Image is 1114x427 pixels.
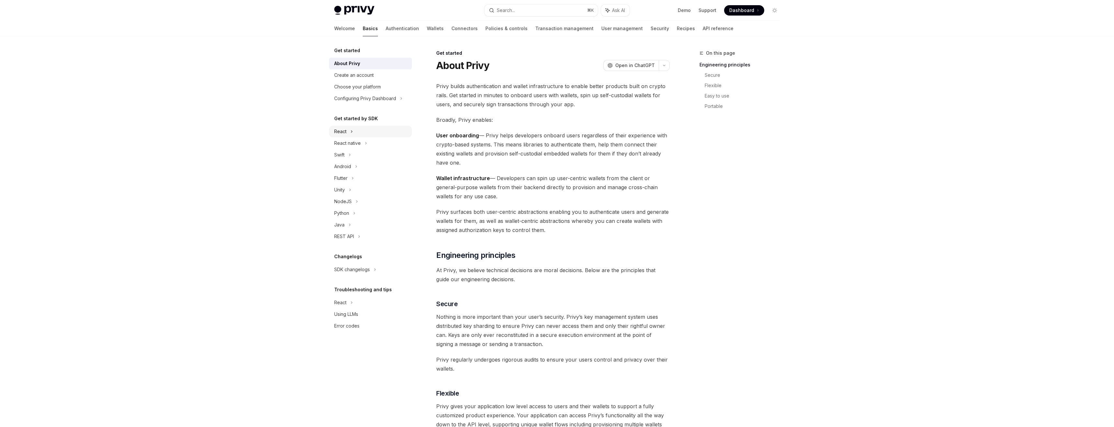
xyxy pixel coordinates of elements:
[334,266,370,273] div: SDK changelogs
[334,60,360,67] div: About Privy
[334,233,354,240] div: REST API
[436,250,515,260] span: Engineering principles
[677,21,695,36] a: Recipes
[485,21,528,36] a: Policies & controls
[436,50,670,56] div: Get started
[334,47,360,54] h5: Get started
[427,21,444,36] a: Wallets
[334,6,374,15] img: light logo
[334,310,358,318] div: Using LLMs
[436,82,670,109] span: Privy builds authentication and wallet infrastructure to enable better products built on crypto r...
[535,21,594,36] a: Transaction management
[436,131,670,167] span: — Privy helps developers onboard users regardless of their experience with crypto-based systems. ...
[729,7,754,14] span: Dashboard
[329,81,412,93] a: Choose your platform
[334,221,345,229] div: Java
[436,115,670,124] span: Broadly, Privy enables:
[334,174,347,182] div: Flutter
[334,95,396,102] div: Configuring Privy Dashboard
[329,320,412,332] a: Error codes
[678,7,691,14] a: Demo
[436,60,489,71] h1: About Privy
[699,60,785,70] a: Engineering principles
[705,70,785,80] a: Secure
[451,21,478,36] a: Connectors
[334,299,347,306] div: React
[436,299,458,308] span: Secure
[705,80,785,91] a: Flexible
[334,253,362,260] h5: Changelogs
[334,198,352,205] div: NodeJS
[601,5,630,16] button: Ask AI
[334,163,351,170] div: Android
[705,91,785,101] a: Easy to use
[329,58,412,69] a: About Privy
[436,389,459,398] span: Flexible
[334,139,361,147] div: React native
[724,5,764,16] a: Dashboard
[436,132,479,139] strong: User onboarding
[329,308,412,320] a: Using LLMs
[329,69,412,81] a: Create an account
[386,21,419,36] a: Authentication
[706,49,735,57] span: On this page
[601,21,643,36] a: User management
[363,21,378,36] a: Basics
[587,8,594,13] span: ⌘ K
[436,312,670,349] span: Nothing is more important than your user’s security. Privy’s key management system uses distribut...
[436,207,670,235] span: Privy surfaces both user-centric abstractions enabling you to authenticate users and generate wal...
[334,71,374,79] div: Create an account
[703,21,733,36] a: API reference
[334,209,349,217] div: Python
[705,101,785,111] a: Portable
[436,174,670,201] span: — Developers can spin up user-centric wallets from the client or general-purpose wallets from the...
[334,186,345,194] div: Unity
[769,5,780,16] button: Toggle dark mode
[436,355,670,373] span: Privy regularly undergoes rigorous audits to ensure your users control and privacy over their wal...
[612,7,625,14] span: Ask AI
[615,62,655,69] span: Open in ChatGPT
[497,6,515,14] div: Search...
[334,115,378,122] h5: Get started by SDK
[334,322,359,330] div: Error codes
[436,266,670,284] span: At Privy, we believe technical decisions are moral decisions. Below are the principles that guide...
[699,7,716,14] a: Support
[651,21,669,36] a: Security
[603,60,659,71] button: Open in ChatGPT
[484,5,598,16] button: Search...⌘K
[334,128,347,135] div: React
[334,151,345,159] div: Swift
[334,286,392,294] h5: Troubleshooting and tips
[436,175,490,181] strong: Wallet infrastructure
[334,21,355,36] a: Welcome
[334,83,381,91] div: Choose your platform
